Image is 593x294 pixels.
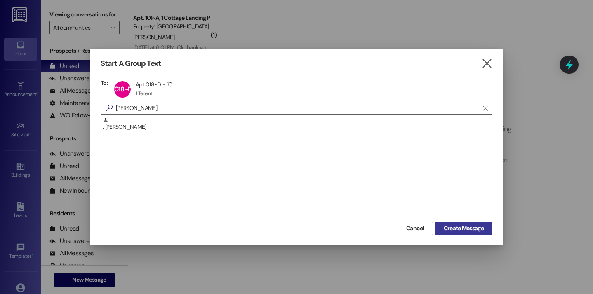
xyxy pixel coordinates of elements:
input: Search for any contact or apartment [116,103,479,114]
h3: To: [101,79,108,86]
span: 018~D [114,85,132,93]
button: Clear text [479,102,492,114]
span: Cancel [406,224,424,233]
i:  [483,105,487,112]
div: : [PERSON_NAME] [103,117,492,131]
button: Cancel [398,222,433,235]
h3: Start A Group Text [101,59,161,68]
button: Create Message [435,222,492,235]
i:  [103,104,116,112]
div: 1 Tenant [136,90,153,97]
i:  [481,59,492,68]
span: Create Message [444,224,484,233]
div: Apt 018~D - 1C [136,81,172,88]
div: : [PERSON_NAME] [101,117,492,138]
